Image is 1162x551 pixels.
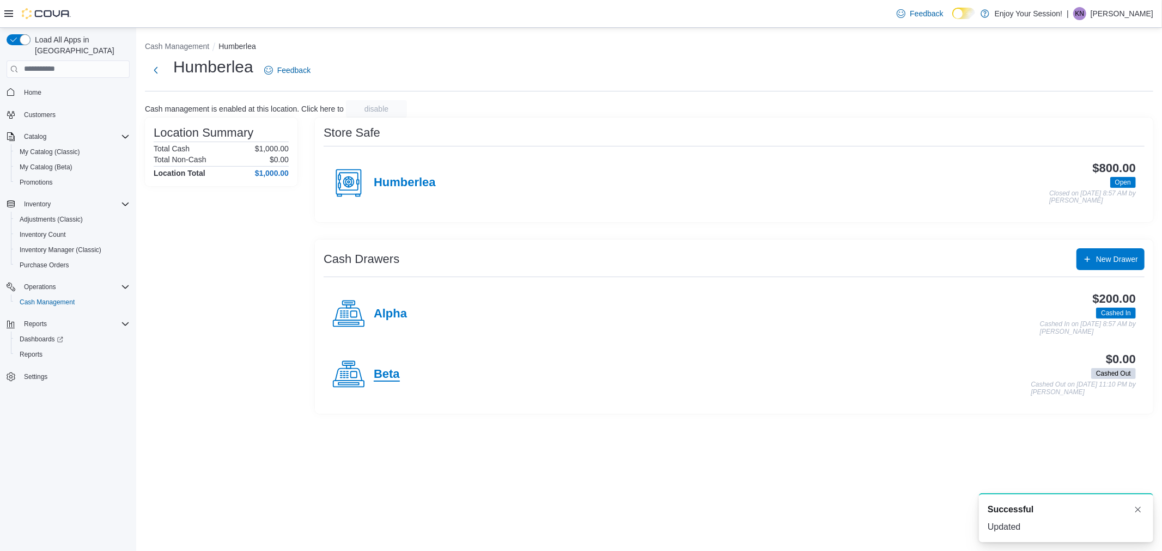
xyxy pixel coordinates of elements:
[15,348,130,361] span: Reports
[145,59,167,81] button: Next
[11,332,134,347] a: Dashboards
[15,243,130,256] span: Inventory Manager (Classic)
[1096,308,1136,319] span: Cashed In
[255,169,289,177] h4: $1,000.00
[324,126,380,139] h3: Store Safe
[24,132,46,141] span: Catalog
[346,100,407,118] button: disable
[20,350,42,359] span: Reports
[15,228,130,241] span: Inventory Count
[995,7,1063,20] p: Enjoy Your Session!
[2,279,134,295] button: Operations
[374,176,436,190] h4: Humberlea
[24,200,51,209] span: Inventory
[20,198,130,211] span: Inventory
[20,148,80,156] span: My Catalog (Classic)
[1110,177,1136,188] span: Open
[11,160,134,175] button: My Catalog (Beta)
[15,161,77,174] a: My Catalog (Beta)
[1031,381,1136,396] p: Cashed Out on [DATE] 11:10 PM by [PERSON_NAME]
[277,65,311,76] span: Feedback
[20,178,53,187] span: Promotions
[20,261,69,270] span: Purchase Orders
[988,503,1145,516] div: Notification
[15,296,79,309] a: Cash Management
[15,333,68,346] a: Dashboards
[145,105,344,113] p: Cash management is enabled at this location. Click here to
[154,144,190,153] h6: Total Cash
[1073,7,1086,20] div: Kellei Nguyen
[2,107,134,123] button: Customers
[15,243,106,256] a: Inventory Manager (Classic)
[24,372,47,381] span: Settings
[374,307,407,321] h4: Alpha
[20,198,55,211] button: Inventory
[20,85,130,99] span: Home
[15,176,130,189] span: Promotions
[20,108,60,121] a: Customers
[11,212,134,227] button: Adjustments (Classic)
[24,111,56,119] span: Customers
[1106,353,1136,366] h3: $0.00
[270,155,289,164] p: $0.00
[255,144,289,153] p: $1,000.00
[11,347,134,362] button: Reports
[20,86,46,99] a: Home
[1076,248,1145,270] button: New Drawer
[11,227,134,242] button: Inventory Count
[2,197,134,212] button: Inventory
[1067,7,1069,20] p: |
[15,296,130,309] span: Cash Management
[1096,369,1131,378] span: Cashed Out
[15,213,87,226] a: Adjustments (Classic)
[20,246,101,254] span: Inventory Manager (Classic)
[2,316,134,332] button: Reports
[1075,7,1085,20] span: KN
[374,368,400,382] h4: Beta
[20,370,130,383] span: Settings
[988,521,1145,534] div: Updated
[20,130,130,143] span: Catalog
[218,42,255,51] button: Humberlea
[15,145,130,158] span: My Catalog (Classic)
[15,348,47,361] a: Reports
[24,283,56,291] span: Operations
[15,228,70,241] a: Inventory Count
[1096,254,1138,265] span: New Drawer
[2,369,134,384] button: Settings
[20,335,63,344] span: Dashboards
[15,161,130,174] span: My Catalog (Beta)
[988,503,1033,516] span: Successful
[20,108,130,121] span: Customers
[1091,7,1153,20] p: [PERSON_NAME]
[20,280,60,293] button: Operations
[154,155,206,164] h6: Total Non-Cash
[892,3,947,25] a: Feedback
[15,259,74,272] a: Purchase Orders
[22,8,71,19] img: Cova
[952,19,953,20] span: Dark Mode
[145,41,1153,54] nav: An example of EuiBreadcrumbs
[11,258,134,273] button: Purchase Orders
[15,213,130,226] span: Adjustments (Classic)
[31,34,130,56] span: Load All Apps in [GEOGRAPHIC_DATA]
[11,295,134,310] button: Cash Management
[20,215,83,224] span: Adjustments (Classic)
[910,8,943,19] span: Feedback
[20,298,75,307] span: Cash Management
[24,88,41,97] span: Home
[20,230,66,239] span: Inventory Count
[2,84,134,100] button: Home
[20,163,72,172] span: My Catalog (Beta)
[24,320,47,328] span: Reports
[20,317,51,330] button: Reports
[1091,368,1136,379] span: Cashed Out
[11,144,134,160] button: My Catalog (Classic)
[20,280,130,293] span: Operations
[1093,162,1136,175] h3: $800.00
[1049,190,1136,205] p: Closed on [DATE] 8:57 AM by [PERSON_NAME]
[11,175,134,190] button: Promotions
[952,8,975,19] input: Dark Mode
[1040,321,1136,335] p: Cashed In on [DATE] 8:57 AM by [PERSON_NAME]
[173,56,253,78] h1: Humberlea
